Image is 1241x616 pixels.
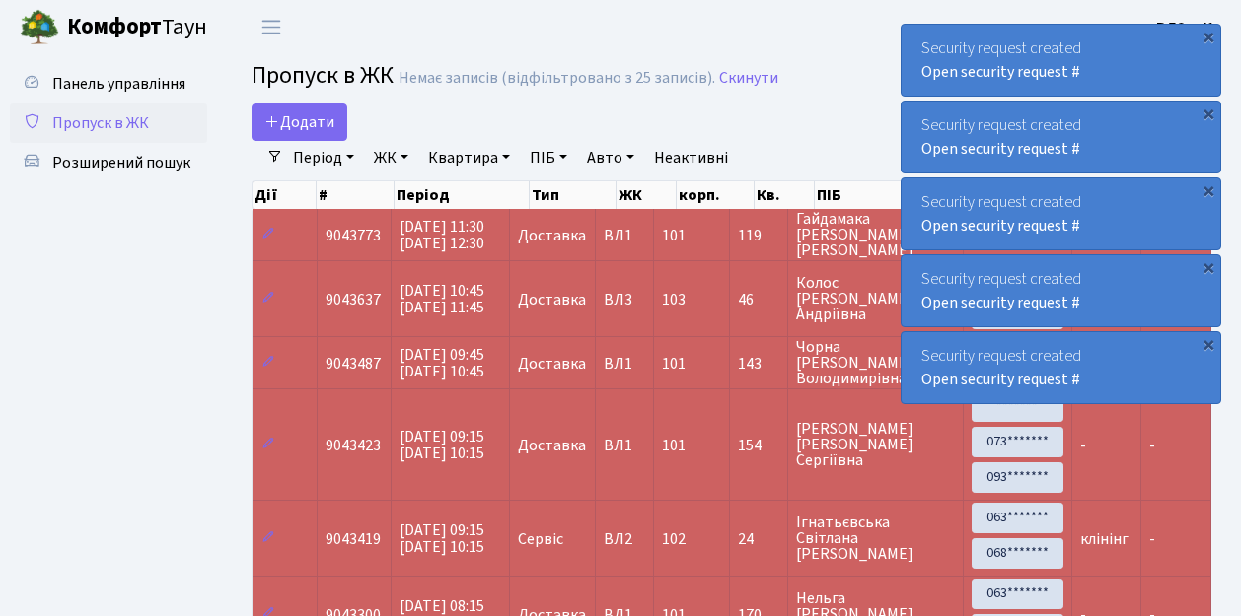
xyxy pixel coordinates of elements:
[10,64,207,103] a: Панель управління
[738,228,779,243] span: 119
[52,152,190,173] span: Розширений пошук
[67,11,207,44] span: Таун
[1149,435,1155,456] span: -
[604,531,645,547] span: ВЛ2
[662,353,686,375] span: 101
[400,280,484,318] span: [DATE] 10:45 [DATE] 11:45
[253,181,317,209] th: Дії
[902,25,1220,96] div: Security request created
[247,11,296,43] button: Переключити навігацію
[662,289,686,310] span: 103
[677,181,755,209] th: корп.
[366,141,416,174] a: ЖК
[1156,16,1217,39] a: ВЛ2 -. К.
[1199,103,1218,123] div: ×
[400,216,484,254] span: [DATE] 11:30 [DATE] 12:30
[1080,435,1086,456] span: -
[662,528,686,550] span: 102
[921,138,1080,160] a: Open security request #
[1199,334,1218,354] div: ×
[518,438,586,453] span: Доставка
[285,141,362,174] a: Період
[420,141,518,174] a: Квартира
[67,11,162,42] b: Комфорт
[604,356,645,372] span: ВЛ1
[902,332,1220,403] div: Security request created
[617,181,677,209] th: ЖК
[738,438,779,453] span: 154
[399,69,715,88] div: Немає записів (відфільтровано з 25 записів).
[662,435,686,456] span: 101
[252,103,347,141] a: Додати
[1199,257,1218,277] div: ×
[326,289,381,310] span: 9043637
[662,225,686,246] span: 101
[902,102,1220,172] div: Security request created
[395,181,530,209] th: Період
[52,112,149,134] span: Пропуск в ЖК
[518,292,586,308] span: Доставка
[518,228,586,243] span: Доставка
[604,292,645,308] span: ВЛ3
[530,181,617,209] th: Тип
[796,339,955,386] span: Чорна [PERSON_NAME] Володимирівна
[579,141,642,174] a: Авто
[10,143,207,182] a: Розширений пошук
[317,181,394,209] th: #
[326,353,381,375] span: 9043487
[522,141,575,174] a: ПІБ
[518,356,586,372] span: Доставка
[400,426,484,464] span: [DATE] 09:15 [DATE] 10:15
[796,421,955,468] span: [PERSON_NAME] [PERSON_NAME] Сергіївна
[902,178,1220,249] div: Security request created
[738,356,779,372] span: 143
[1156,17,1217,38] b: ВЛ2 -. К.
[604,438,645,453] span: ВЛ1
[921,292,1080,313] a: Open security request #
[796,514,955,562] span: Ігнатьєвська Світлана [PERSON_NAME]
[252,58,394,93] span: Пропуск в ЖК
[646,141,736,174] a: Неактивні
[10,103,207,143] a: Пропуск в ЖК
[921,369,1080,390] a: Open security request #
[52,73,185,95] span: Панель управління
[264,111,334,133] span: Додати
[1199,27,1218,46] div: ×
[1199,180,1218,200] div: ×
[604,228,645,243] span: ВЛ1
[326,528,381,550] span: 9043419
[796,275,955,322] span: Колос [PERSON_NAME] Андріївна
[796,211,955,258] span: Гайдамака [PERSON_NAME] [PERSON_NAME]
[1149,528,1155,550] span: -
[1080,528,1129,550] span: клінінг
[815,181,961,209] th: ПІБ
[738,531,779,547] span: 24
[755,181,814,209] th: Кв.
[902,255,1220,326] div: Security request created
[719,69,778,88] a: Скинути
[518,531,563,547] span: Сервіс
[400,344,484,382] span: [DATE] 09:45 [DATE] 10:45
[738,292,779,308] span: 46
[921,215,1080,237] a: Open security request #
[326,225,381,246] span: 9043773
[20,8,59,47] img: logo.png
[400,519,484,558] span: [DATE] 09:15 [DATE] 10:15
[921,61,1080,83] a: Open security request #
[326,435,381,456] span: 9043423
